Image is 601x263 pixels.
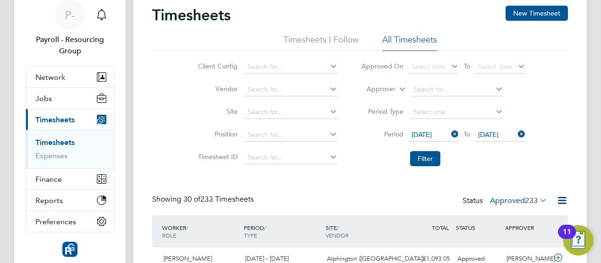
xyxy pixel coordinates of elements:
[152,6,231,25] h2: Timesheets
[26,211,114,232] button: Preferences
[490,196,547,205] label: Approved
[35,217,76,226] span: Preferences
[264,224,266,231] span: /
[461,128,473,140] span: To
[408,129,459,142] span: [DATE]
[244,128,337,142] input: Search for...
[326,231,349,239] span: VENDOR
[26,242,114,257] a: Go to home page
[65,9,75,21] span: P-
[506,6,568,21] button: New Timesheet
[160,219,241,244] div: WORKER
[186,224,188,231] span: /
[35,196,63,205] span: Reports
[283,34,359,51] li: Timesheets I Follow
[244,231,257,239] span: TYPE
[195,130,238,138] label: Position
[244,83,337,96] input: Search for...
[563,225,593,255] button: Open Resource Center, 11 new notifications
[195,153,238,161] label: Timesheet ID
[478,62,512,71] span: Select date
[382,34,437,51] li: All Timesheets
[454,219,503,236] div: STATUS
[183,195,254,204] span: 233 Timesheets
[503,219,552,236] div: APPROVER
[361,62,404,70] label: Approved On
[241,219,323,244] div: PERIOD
[563,232,571,244] div: 11
[410,83,503,96] input: Search for...
[410,151,440,166] button: Filter
[183,195,200,204] span: 30 of
[323,219,405,244] div: SITE
[62,242,77,257] img: resourcinggroup-logo-retina.png
[410,106,503,119] input: Select one
[525,196,538,205] span: 233
[35,151,68,160] a: Expenses
[353,85,395,94] label: Approver
[244,151,337,164] input: Search for...
[26,67,114,87] button: Network
[244,60,337,74] input: Search for...
[26,109,114,130] button: Timesheets
[35,115,75,124] span: Timesheets
[26,190,114,211] button: Reports
[412,62,446,71] span: Select date
[35,94,52,103] span: Jobs
[35,73,65,82] span: Network
[361,130,404,138] label: Period
[163,255,212,263] span: [PERSON_NAME]
[337,224,339,231] span: /
[475,129,525,142] span: [DATE]
[432,224,449,231] span: TOTAL
[152,195,256,204] div: Showing
[162,231,176,239] span: ROLE
[195,62,238,70] label: Client Config
[35,175,62,184] span: Finance
[26,34,114,57] span: Payroll - Resourcing Group
[26,88,114,109] button: Jobs
[245,255,289,263] span: [DATE] - [DATE]
[461,60,473,72] span: To
[327,255,424,263] span: Alphington ([GEOGRAPHIC_DATA])
[244,106,337,119] input: Search for...
[26,130,114,168] div: Timesheets
[463,195,549,208] div: Status
[195,85,238,93] label: Vendor
[26,169,114,189] button: Finance
[361,107,404,116] label: Period Type
[35,138,75,147] a: Timesheets
[195,107,238,116] label: Site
